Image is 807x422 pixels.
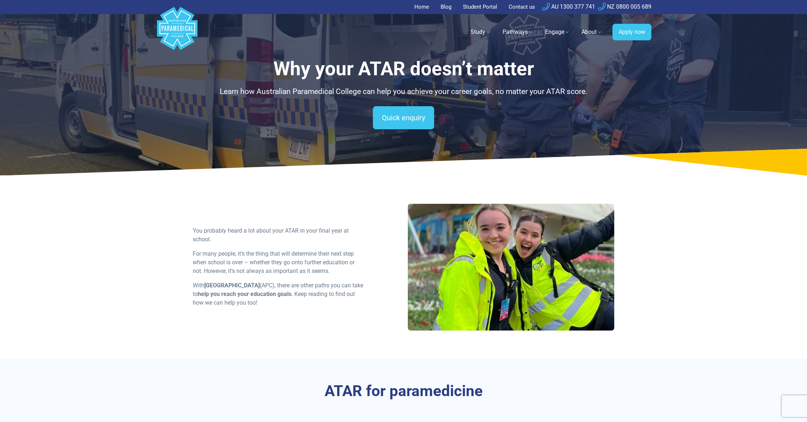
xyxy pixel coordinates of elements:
[193,250,363,275] p: For many people, it’s the thing that will determine their next step when school is over – whether...
[598,3,651,10] a: NZ 0800 005 689
[198,291,291,297] strong: help you reach your education goals
[193,226,363,244] p: You probably heard a lot about your ATAR in your final year at school.
[541,22,574,42] a: Engage
[193,382,614,400] h3: ATAR for paramedicine
[466,22,495,42] a: Study
[577,22,607,42] a: About
[193,58,614,80] h1: Why your ATAR doesn’t matter
[498,22,538,42] a: Pathways
[542,3,595,10] a: AU 1300 377 741
[193,86,614,98] p: Learn how Australian Paramedical College can help you achieve your career goals, no matter your A...
[156,14,199,50] a: Australian Paramedical College
[612,24,651,40] a: Apply now
[193,281,363,307] p: With (APC), there are other paths you can take to . Keep reading to find out how we can help you ...
[373,106,434,129] a: Quick enquiry
[204,282,260,289] strong: [GEOGRAPHIC_DATA]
